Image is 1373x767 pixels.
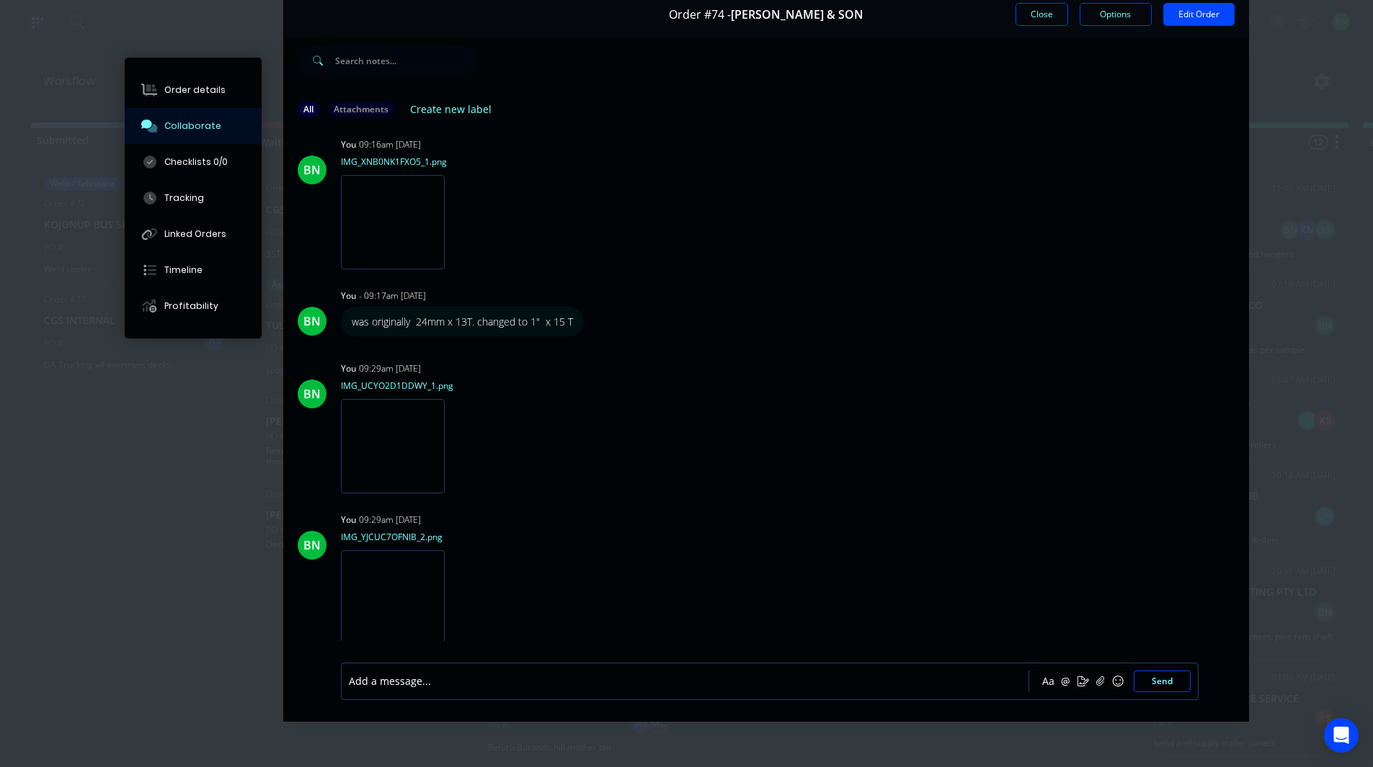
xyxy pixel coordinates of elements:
div: You [341,138,356,151]
div: BN [303,161,321,179]
div: Linked Orders [164,228,226,241]
button: Options [1080,3,1152,26]
p: IMG_UCYO2D1DDWY_1.png [341,380,459,392]
button: Timeline [125,252,262,288]
button: @ [1057,673,1075,690]
div: 09:29am [DATE] [359,362,421,375]
button: Tracking [125,180,262,216]
button: Collaborate [125,108,262,144]
div: Open Intercom Messenger [1324,718,1359,753]
span: Order #74 - [669,8,731,22]
div: Profitability [164,300,218,313]
button: Send [1134,670,1191,692]
button: Close [1016,3,1068,26]
p: IMG_XNB0NK1FXO5_1.png [341,156,459,168]
span: [PERSON_NAME] & SON [731,8,863,22]
input: Search notes... [335,46,478,75]
button: Checklists 0/0 [125,144,262,180]
div: BN [303,313,321,330]
div: 09:29am [DATE] [359,513,421,526]
div: You [341,290,356,302]
div: was originally 24mm x 13T. changed to 1" x 15 T [352,314,573,329]
p: IMG_YJCUC7OFNIB_2.png [341,531,459,543]
div: You [341,362,356,375]
div: Attachments [328,102,394,117]
div: BN [303,537,321,554]
div: - 09:17am [DATE] [359,290,426,302]
div: BN [303,385,321,403]
button: Linked Orders [125,216,262,252]
div: Order details [164,84,226,97]
button: ☺ [1109,673,1127,690]
div: You [341,513,356,526]
div: 09:16am [DATE] [359,138,421,151]
div: Collaborate [164,120,221,133]
button: Create new label [403,99,499,119]
button: Profitability [125,288,262,324]
button: Aa [1040,673,1057,690]
div: Timeline [164,264,203,277]
button: Order details [125,72,262,108]
div: All [298,102,319,117]
div: Tracking [164,192,204,205]
button: Edit Order [1163,3,1235,26]
div: Checklists 0/0 [164,156,228,169]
